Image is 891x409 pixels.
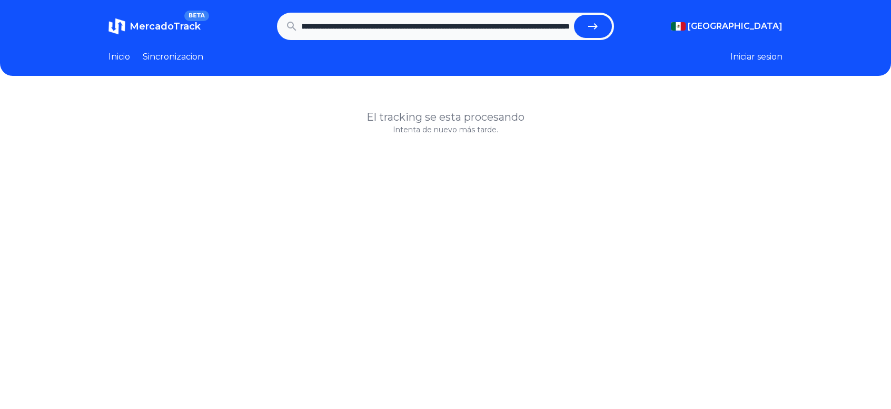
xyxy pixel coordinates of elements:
[108,110,783,124] h1: El tracking se esta procesando
[108,51,130,63] a: Inicio
[108,18,201,35] a: MercadoTrackBETA
[184,11,209,21] span: BETA
[671,20,783,33] button: [GEOGRAPHIC_DATA]
[143,51,203,63] a: Sincronizacion
[688,20,783,33] span: [GEOGRAPHIC_DATA]
[730,51,783,63] button: Iniciar sesion
[108,18,125,35] img: MercadoTrack
[108,124,783,135] p: Intenta de nuevo más tarde.
[130,21,201,32] span: MercadoTrack
[671,22,686,31] img: Mexico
